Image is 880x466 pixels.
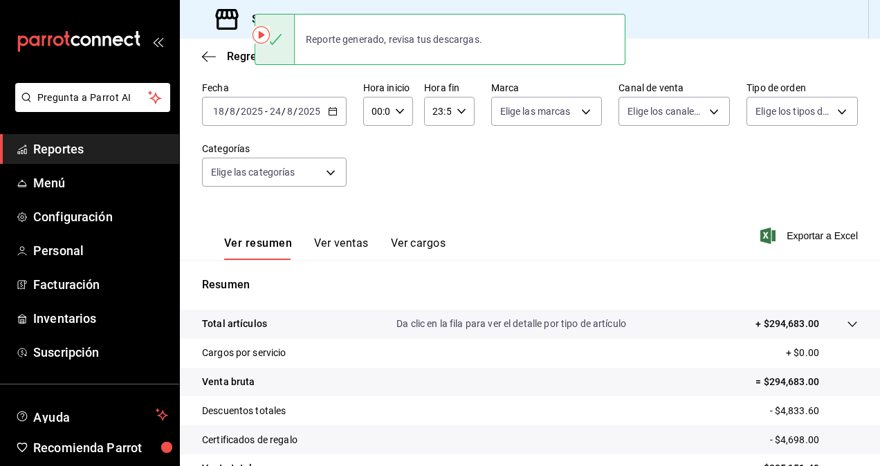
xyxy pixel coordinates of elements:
button: Ver resumen [224,236,292,260]
img: Tooltip marker [253,26,270,44]
span: Inventarios [33,309,168,328]
button: Ver ventas [314,236,369,260]
label: Marca [491,83,603,93]
p: Da clic en la fila para ver el detalle por tipo de artículo [396,317,626,331]
label: Categorías [202,144,347,153]
p: Total artículos [202,317,267,331]
p: + $294,683.00 [755,317,819,331]
input: -- [229,106,236,117]
button: Exportar a Excel [763,227,858,244]
input: -- [212,106,225,117]
label: Canal de venta [618,83,730,93]
a: Pregunta a Parrot AI [10,100,170,115]
button: Regresar [202,50,273,63]
label: Tipo de orden [746,83,858,93]
label: Hora fin [424,83,474,93]
input: -- [286,106,293,117]
h3: Sucursal: Clavadito (Calzada) [241,11,401,28]
button: Ver cargos [391,236,446,260]
span: Elige las categorías [211,165,295,179]
input: -- [269,106,282,117]
input: ---- [240,106,264,117]
span: Elige los canales de venta [627,104,704,118]
span: Elige los tipos de orden [755,104,832,118]
span: Personal [33,241,168,260]
p: Certificados de regalo [202,433,297,447]
p: Cargos por servicio [202,346,286,360]
span: / [282,106,286,117]
label: Hora inicio [363,83,413,93]
p: = $294,683.00 [755,375,858,389]
span: Configuración [33,207,168,226]
p: Venta bruta [202,375,255,389]
span: Elige las marcas [500,104,571,118]
span: / [293,106,297,117]
label: Fecha [202,83,347,93]
p: - $4,698.00 [770,433,858,447]
span: Pregunta a Parrot AI [37,91,149,105]
span: / [236,106,240,117]
p: Resumen [202,277,858,293]
div: Reporte generado, revisa tus descargas. [295,24,493,55]
span: Recomienda Parrot [33,438,168,457]
span: - [265,106,268,117]
button: open_drawer_menu [152,36,163,47]
input: ---- [297,106,321,117]
button: Pregunta a Parrot AI [15,83,170,112]
span: / [225,106,229,117]
span: Suscripción [33,343,168,362]
p: + $0.00 [786,346,858,360]
span: Regresar [227,50,273,63]
span: Menú [33,174,168,192]
p: Descuentos totales [202,404,286,418]
div: navigation tabs [224,236,446,260]
p: - $4,833.60 [770,404,858,418]
span: Reportes [33,140,168,158]
span: Facturación [33,275,168,294]
span: Ayuda [33,407,150,423]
